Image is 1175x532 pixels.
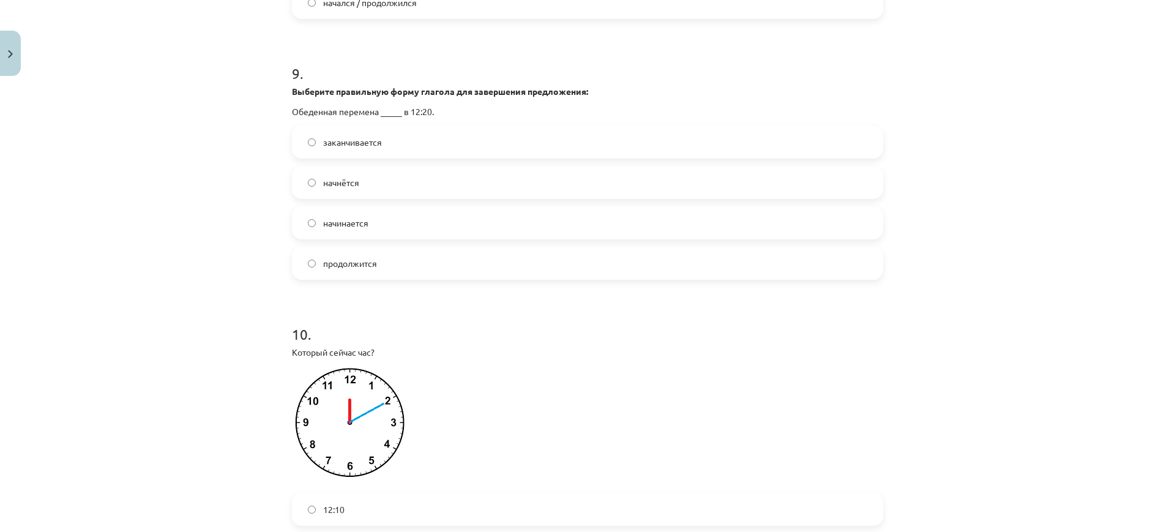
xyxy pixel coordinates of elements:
[308,260,316,268] input: продолжится
[323,217,368,230] span: начинается
[323,136,382,149] span: заканчивается
[308,506,316,514] input: 12:10
[292,86,588,97] strong: Выберите правильную форму глагола для завершения предложения:
[308,179,316,187] input: начнётся
[292,105,883,118] p: Обеденная перемена _____ в 12:20.
[8,50,13,58] img: icon-close-lesson-0947bae3869378f0d4975bcd49f059093ad1ed9edebbc8119c70593378902aed.svg
[323,503,345,516] span: 12:10
[308,219,316,227] input: начинается
[323,176,359,189] span: начнётся
[308,138,316,146] input: заканчивается
[292,346,883,359] p: Который сейчас час?
[292,304,883,342] h1: 10 .
[292,366,411,485] img: Который сейчас час?
[323,257,377,270] span: продолжится
[292,43,883,81] h1: 9 .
